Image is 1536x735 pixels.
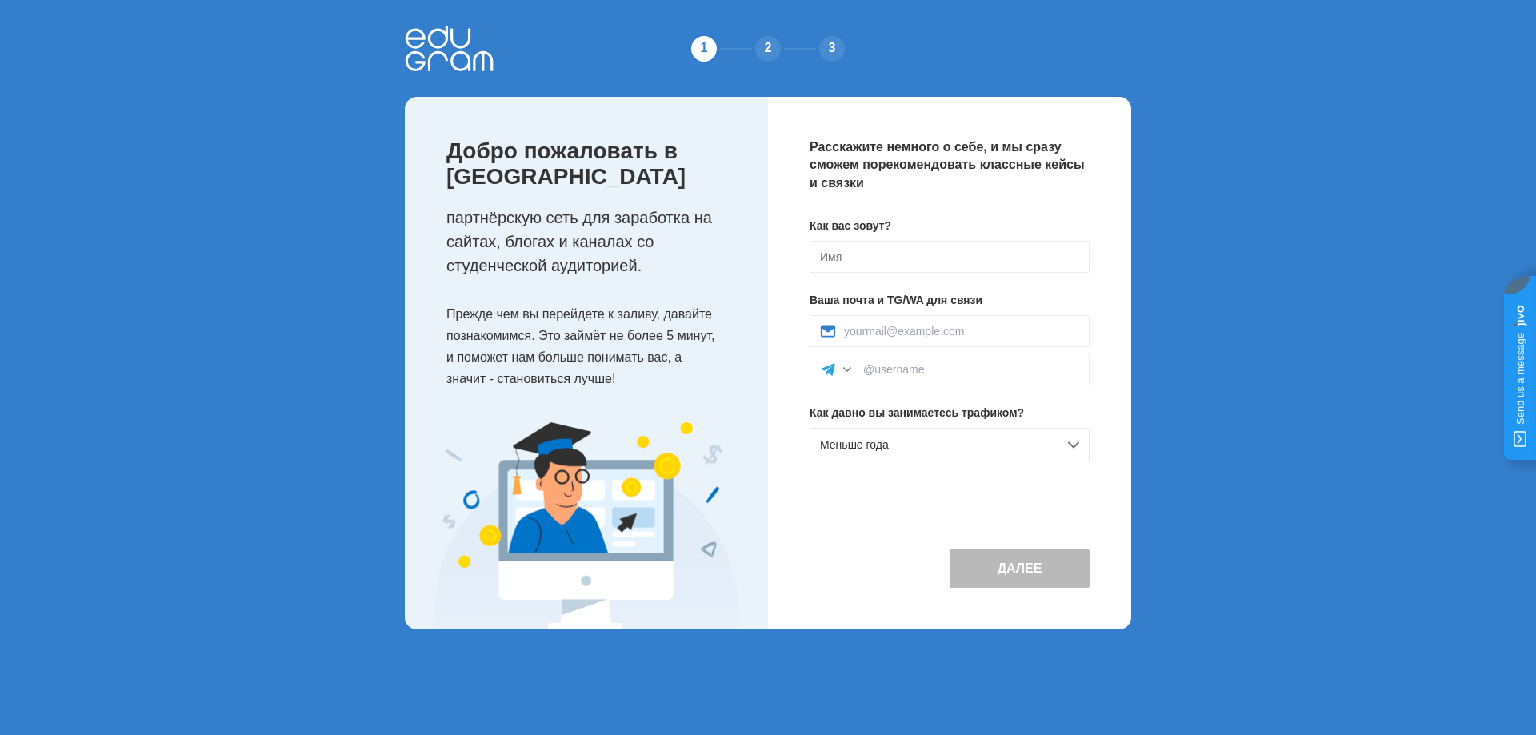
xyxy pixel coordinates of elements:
[810,241,1090,273] input: Имя
[446,138,736,190] p: Добро пожаловать в [GEOGRAPHIC_DATA]
[816,33,848,65] div: 3
[810,138,1090,192] p: Расскажите немного о себе, и мы сразу сможем порекомендовать классные кейсы и связки
[810,218,1090,234] p: Как вас зовут?
[950,549,1090,588] button: Далее
[446,303,736,390] p: Прежде чем вы перейдете к заливу, давайте познакомимся. Это займёт не более 5 минут, и поможет на...
[752,33,784,65] div: 2
[434,422,738,629] img: Expert Image
[844,325,1079,338] input: yourmail@example.com
[810,292,1090,309] p: Ваша почта и TG/WA для связи
[863,363,1079,376] input: @username
[810,405,1090,421] p: Как давно вы занимаетесь трафиком?
[688,33,720,65] div: 1
[820,438,889,451] span: Меньше года
[446,206,736,278] p: партнёрскую сеть для заработка на сайтах, блогах и каналах со студенческой аудиторией.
